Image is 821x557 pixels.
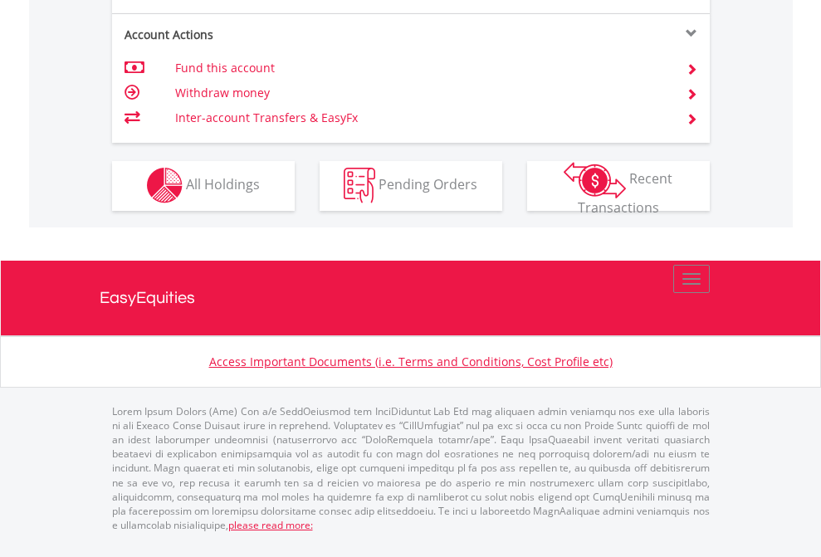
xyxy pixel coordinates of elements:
[320,161,502,211] button: Pending Orders
[175,56,666,81] td: Fund this account
[100,261,722,335] a: EasyEquities
[175,105,666,130] td: Inter-account Transfers & EasyFx
[209,354,613,369] a: Access Important Documents (i.e. Terms and Conditions, Cost Profile etc)
[228,518,313,532] a: please read more:
[186,175,260,193] span: All Holdings
[112,161,295,211] button: All Holdings
[112,404,710,532] p: Lorem Ipsum Dolors (Ame) Con a/e SeddOeiusmod tem InciDiduntut Lab Etd mag aliquaen admin veniamq...
[564,162,626,198] img: transactions-zar-wht.png
[344,168,375,203] img: pending_instructions-wht.png
[527,161,710,211] button: Recent Transactions
[112,27,411,43] div: Account Actions
[175,81,666,105] td: Withdraw money
[379,175,477,193] span: Pending Orders
[147,168,183,203] img: holdings-wht.png
[578,169,673,217] span: Recent Transactions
